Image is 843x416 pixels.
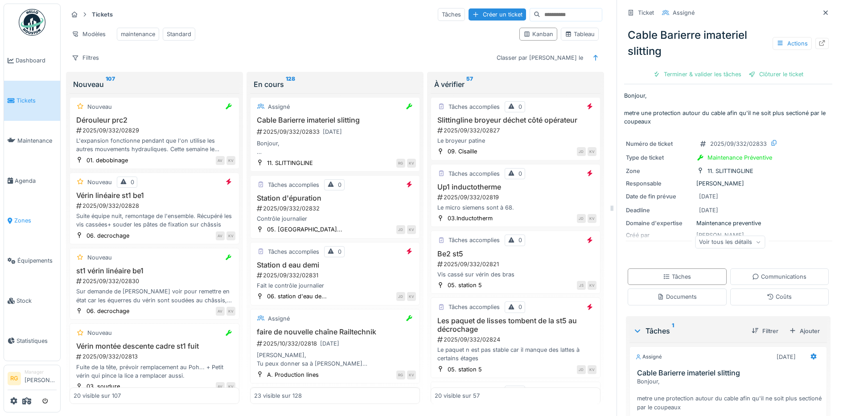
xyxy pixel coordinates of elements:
[435,391,480,400] div: 20 visible sur 57
[74,136,235,153] div: L'expansion fonctionne pendant que l'on utilise les autres mouvements hydrauliques. Cette semaine...
[254,214,416,223] div: Contrôle journalier
[16,96,57,105] span: Tickets
[577,281,586,290] div: JS
[254,328,416,336] h3: faire de nouvelle chaîne Railtechnik
[216,382,225,391] div: AV
[396,159,405,168] div: RG
[74,191,235,200] h3: Vérin linéaire st1 be1
[74,391,121,400] div: 20 visible sur 107
[448,387,500,395] div: Tâches accomplies
[16,337,57,345] span: Statistiques
[4,241,60,281] a: Équipements
[626,206,693,214] div: Deadline
[226,382,235,391] div: KV
[268,181,319,189] div: Tâches accomplies
[74,116,235,124] h3: Dérouleur prc2
[396,292,405,301] div: JD
[624,24,832,63] div: Cable Barierre imateriel slitting
[626,192,693,201] div: Date de fin prévue
[75,126,235,135] div: 2025/09/332/02829
[4,81,60,121] a: Tickets
[448,103,500,111] div: Tâches accomplies
[74,212,235,229] div: Suite équipe nuit, remontage de l'ensemble. Récupéré les vis cassées+ souder les pâtes de fixatio...
[435,250,596,258] h3: Be2 st5
[256,126,416,137] div: 2025/09/332/02833
[73,79,236,90] div: Nouveau
[626,219,831,227] div: Maintenance preventive
[254,281,416,290] div: Fait le contrôle journalier
[438,8,465,21] div: Tâches
[565,30,595,38] div: Tableau
[633,325,744,336] div: Tâches
[256,271,416,280] div: 2025/09/332/02831
[626,179,831,188] div: [PERSON_NAME]
[448,236,500,244] div: Tâches accomplies
[448,169,500,178] div: Tâches accomplies
[448,365,482,374] div: 05. station 5
[448,147,477,156] div: 09. Cisaille
[17,256,57,265] span: Équipements
[256,338,416,349] div: 2025/10/332/02818
[16,56,57,65] span: Dashboard
[254,391,302,400] div: 23 visible sur 128
[773,37,812,50] div: Actions
[14,216,57,225] span: Zones
[268,103,290,111] div: Assigné
[588,214,596,223] div: KV
[663,272,691,281] div: Tâches
[435,346,596,362] div: Le paquet n est pas stable car il manque des lattes à certains étages
[87,103,112,111] div: Nouveau
[518,303,522,311] div: 0
[469,8,526,21] div: Créer un ticket
[4,121,60,161] a: Maintenance
[74,267,235,275] h3: st1 vérin linéaire be1
[167,30,191,38] div: Standard
[707,167,753,175] div: 11. SLITTINGLINE
[267,225,342,234] div: 05. [GEOGRAPHIC_DATA]...
[745,68,807,80] div: Clôturer le ticket
[86,231,129,240] div: 06. decrochage
[396,371,405,379] div: RG
[16,297,57,305] span: Stock
[226,307,235,316] div: KV
[86,156,128,165] div: 01. debobinage
[267,159,313,167] div: 11. SLITTINGLINE
[635,353,662,361] div: Assigné
[785,325,823,337] div: Ajouter
[74,363,235,380] div: Fuite de la tête, prévoir remplacement au Poh... + Petit vérin qui pince la lice a remplacer aussi.
[466,79,473,90] sup: 57
[435,203,596,212] div: Le micro siemens sont à 68.
[267,292,327,301] div: 06. station d'eau de...
[434,79,597,90] div: À vérifier
[493,51,587,64] div: Classer par [PERSON_NAME] le
[448,303,500,311] div: Tâches accomplies
[577,214,586,223] div: JD
[216,156,225,165] div: AV
[436,193,596,202] div: 2025/09/332/02819
[710,140,767,148] div: 2025/09/332/02833
[626,140,693,148] div: Numéro de ticket
[87,329,112,337] div: Nouveau
[518,103,522,111] div: 0
[68,51,103,64] div: Filtres
[8,372,21,385] li: RG
[436,335,596,344] div: 2025/09/332/02824
[637,377,823,412] div: Bonjour, metre une protection autour du cable afin qu'il ne soit plus sectioné par le coupeaux
[226,231,235,240] div: KV
[254,139,416,156] div: Bonjour, metre une protection autour du cable afin qu'il ne soit plus sectioné par le coupeaux
[254,261,416,269] h3: Station d eau demi
[254,351,416,368] div: [PERSON_NAME], Tu peux donner sa à [PERSON_NAME] couper la chaine 16B1 en des morceau de 3 maillo...
[267,371,319,379] div: A. Production lines
[588,147,596,156] div: KV
[254,79,416,90] div: En cours
[226,156,235,165] div: KV
[254,194,416,202] h3: Station d'épuration
[407,371,416,379] div: KV
[672,325,674,336] sup: 1
[407,159,416,168] div: KV
[577,365,586,374] div: JD
[626,219,693,227] div: Domaine d'expertise
[268,247,319,256] div: Tâches accomplies
[638,8,654,17] div: Ticket
[25,369,57,375] div: Manager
